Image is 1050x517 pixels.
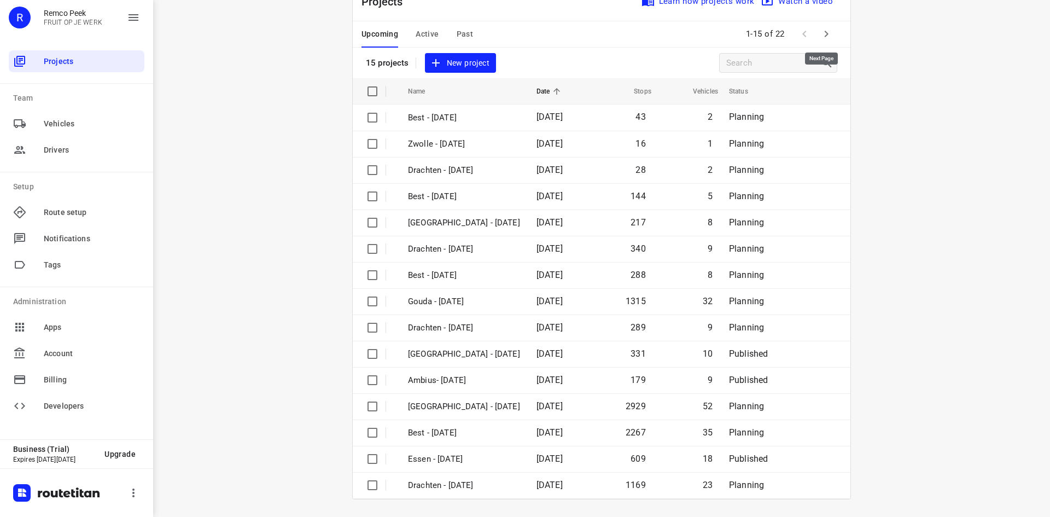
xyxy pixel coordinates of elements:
[9,369,144,391] div: Billing
[536,454,563,464] span: [DATE]
[457,27,474,41] span: Past
[729,427,764,438] span: Planning
[44,374,140,386] span: Billing
[408,164,520,177] p: Drachten - Thursday
[104,450,136,458] span: Upgrade
[9,395,144,417] div: Developers
[635,165,645,175] span: 28
[536,165,563,175] span: [DATE]
[44,400,140,412] span: Developers
[44,233,140,245] span: Notifications
[729,348,768,359] span: Published
[708,191,713,201] span: 5
[626,480,646,490] span: 1169
[626,296,646,306] span: 1315
[536,112,563,122] span: [DATE]
[408,348,520,361] p: Antwerpen - Monday
[9,316,144,338] div: Apps
[536,191,563,201] span: [DATE]
[631,454,646,464] span: 609
[729,217,764,228] span: Planning
[408,85,440,98] span: Name
[44,56,140,67] span: Projects
[408,243,520,255] p: Drachten - Wednesday
[729,480,764,490] span: Planning
[729,85,762,98] span: Status
[631,217,646,228] span: 217
[729,138,764,149] span: Planning
[44,322,140,333] span: Apps
[708,165,713,175] span: 2
[536,401,563,411] span: [DATE]
[703,401,713,411] span: 52
[703,348,713,359] span: 10
[408,479,520,492] p: Drachten - Monday
[729,401,764,411] span: Planning
[536,348,563,359] span: [DATE]
[679,85,718,98] span: Vehicles
[536,322,563,333] span: [DATE]
[742,22,789,46] span: 1-15 of 22
[708,112,713,122] span: 2
[13,456,96,463] p: Expires [DATE][DATE]
[708,138,713,149] span: 1
[729,191,764,201] span: Planning
[631,243,646,254] span: 340
[631,191,646,201] span: 144
[9,228,144,249] div: Notifications
[729,322,764,333] span: Planning
[729,375,768,385] span: Published
[408,190,520,203] p: Best - Thursday
[44,348,140,359] span: Account
[536,85,564,98] span: Date
[729,270,764,280] span: Planning
[536,375,563,385] span: [DATE]
[44,207,140,218] span: Route setup
[631,375,646,385] span: 179
[408,269,520,282] p: Best - Tuesday
[626,401,646,411] span: 2929
[44,118,140,130] span: Vehicles
[9,113,144,135] div: Vehicles
[408,322,520,334] p: Drachten - Tuesday
[536,427,563,438] span: [DATE]
[13,181,144,193] p: Setup
[708,322,713,333] span: 9
[820,56,837,69] div: Search
[408,427,520,439] p: Best - Monday
[708,243,713,254] span: 9
[536,138,563,149] span: [DATE]
[631,348,646,359] span: 331
[536,270,563,280] span: [DATE]
[425,53,496,73] button: New project
[635,138,645,149] span: 16
[44,9,102,18] p: Remco Peek
[361,27,398,41] span: Upcoming
[408,217,520,229] p: Zwolle - Thursday
[729,243,764,254] span: Planning
[703,296,713,306] span: 32
[729,454,768,464] span: Published
[536,480,563,490] span: [DATE]
[9,342,144,364] div: Account
[794,23,815,45] span: Previous Page
[708,270,713,280] span: 8
[9,50,144,72] div: Projects
[44,259,140,271] span: Tags
[408,400,520,413] p: Zwolle - Monday
[631,270,646,280] span: 288
[536,243,563,254] span: [DATE]
[13,92,144,104] p: Team
[631,322,646,333] span: 289
[431,56,489,70] span: New project
[366,58,409,68] p: 15 projects
[536,217,563,228] span: [DATE]
[726,55,820,72] input: Search projects
[9,139,144,161] div: Drivers
[44,144,140,156] span: Drivers
[408,453,520,466] p: Essen - Monday
[9,254,144,276] div: Tags
[729,296,764,306] span: Planning
[408,112,520,124] p: Best - Friday
[9,201,144,223] div: Route setup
